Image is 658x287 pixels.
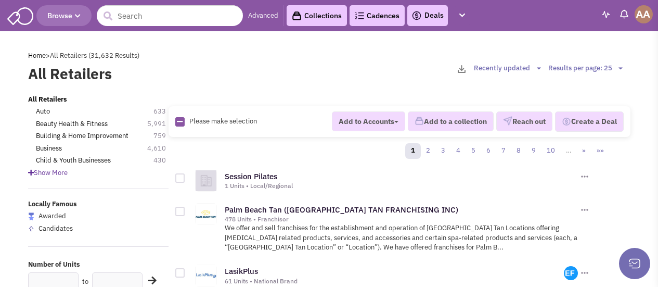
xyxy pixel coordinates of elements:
a: 1 [405,143,421,159]
span: Show More [28,168,68,177]
img: VectorPaper_Plane.png [503,116,512,126]
a: All Retailers [28,95,67,105]
a: Collections [287,5,347,26]
img: m1Y9i4IOLk2XyrbkH2oG_w.png [564,266,578,280]
span: Awarded [38,211,66,220]
img: locallyfamous-upvote.png [28,226,34,232]
a: 2 [420,143,436,159]
img: Rectangle.png [175,117,185,127]
a: »» [591,143,610,159]
a: Session Pilates [225,171,277,181]
span: 430 [153,156,176,166]
a: 7 [496,143,511,159]
a: Home [28,51,46,60]
span: > [46,51,50,60]
span: Browse [47,11,81,20]
a: … [560,143,577,159]
a: Deals [411,9,444,22]
button: Create a Deal [555,111,624,132]
a: Business [36,144,62,154]
div: 478 Units • Franchisor [225,215,578,223]
label: to [82,277,88,287]
img: icon-collection-lavender-black.svg [292,11,302,21]
a: 8 [511,143,526,159]
label: Number of Units [28,260,169,270]
a: 6 [481,143,496,159]
span: 633 [153,107,176,117]
img: Cadences_logo.png [355,12,364,19]
a: Auto [36,107,50,117]
a: 5 [466,143,481,159]
a: Advanced [248,11,278,21]
a: » [576,143,591,159]
span: 759 [153,131,176,141]
a: 10 [541,143,561,159]
label: Locally Famous [28,199,169,209]
a: 4 [450,143,466,159]
span: Please make selection [189,117,257,126]
img: icon-collection-lavender.png [415,116,424,126]
img: icon-deals.svg [411,9,422,22]
button: Browse [36,5,92,26]
a: LasikPlus [225,266,258,276]
img: Abe Arteaga [635,5,653,23]
label: All Retailers [28,64,271,84]
p: We offer and sell franchises for the establishment and operation of [GEOGRAPHIC_DATA] Tan Locatio... [225,223,590,253]
a: Palm Beach Tan ([GEOGRAPHIC_DATA] TAN FRANCHISING INC) [225,205,458,215]
input: Search [97,5,243,26]
a: 3 [435,143,451,159]
span: All Retailers (31,632 Results) [50,51,139,60]
a: 9 [526,143,541,159]
button: Reach out [496,111,552,131]
div: 1 Units • Local/Regional [225,182,578,190]
div: 61 Units • National Brand [225,277,564,285]
a: Beauty Health & Fitness [36,119,108,129]
span: 4,610 [147,144,176,154]
button: Add to a collection [408,111,494,131]
span: Candidates [38,224,73,233]
img: locallyfamous-largeicon.png [28,213,34,220]
img: SmartAdmin [7,5,33,25]
img: Deal-Dollar.png [562,116,571,128]
a: Building & Home Improvement [36,131,128,141]
b: All Retailers [28,95,67,104]
button: Add to Accounts [332,111,405,131]
span: 5,991 [147,119,176,129]
a: Cadences [350,5,405,26]
img: download-2-24.png [458,65,466,73]
a: Child & Youth Businesses [36,156,111,166]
